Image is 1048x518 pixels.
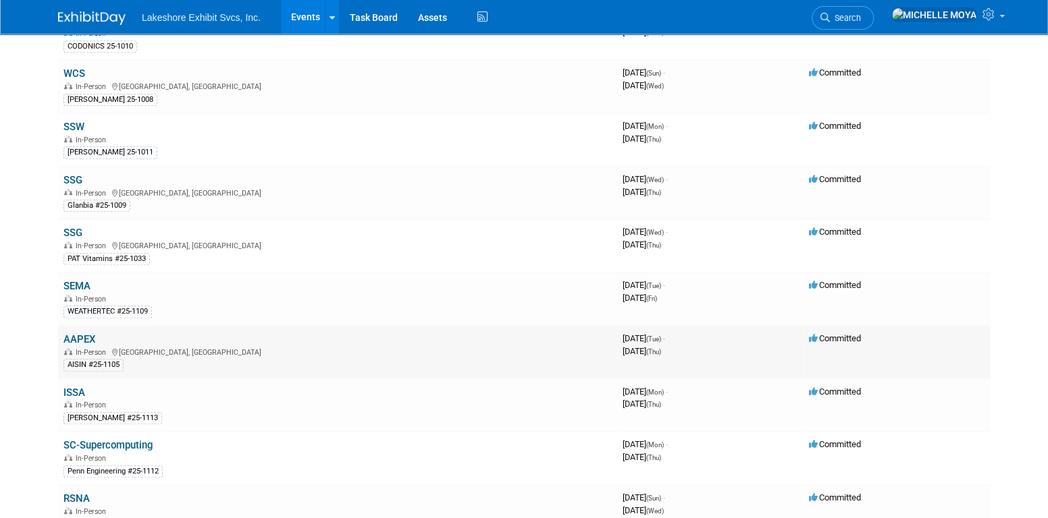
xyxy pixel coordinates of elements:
a: AAPEX [63,333,95,345]
span: (Sun) [646,69,661,77]
span: - [666,227,668,237]
span: [DATE] [623,439,668,449]
span: Committed [809,492,861,502]
span: Committed [809,174,861,184]
a: ISSA [63,386,85,399]
span: In-Person [76,82,110,91]
span: (Wed) [646,229,664,236]
span: [DATE] [623,174,668,184]
div: AISIN #25-1105 [63,359,124,371]
span: (Mon) [646,388,664,396]
span: - [666,386,668,397]
span: [DATE] [623,280,665,290]
span: [DATE] [623,346,661,356]
a: SSG [63,174,82,186]
div: [GEOGRAPHIC_DATA], [GEOGRAPHIC_DATA] [63,80,612,91]
span: In-Person [76,348,110,357]
span: (Wed) [646,507,664,515]
span: (Thu) [646,136,661,143]
div: [PERSON_NAME] 25-1011 [63,146,157,159]
div: [GEOGRAPHIC_DATA], [GEOGRAPHIC_DATA] [63,346,612,357]
div: [PERSON_NAME] #25-1113 [63,412,162,424]
span: (Mon) [646,123,664,130]
span: [DATE] [623,293,657,303]
a: Search [812,6,874,30]
span: In-Person [76,507,110,516]
span: Committed [809,333,861,343]
span: - [663,67,665,78]
span: In-Person [76,401,110,409]
span: (Thu) [646,241,661,249]
span: [DATE] [623,67,665,78]
img: ExhibitDay [58,11,126,25]
span: - [666,439,668,449]
span: (Sun) [646,494,661,502]
div: CODONICS 25-1010 [63,40,137,53]
a: WCS [63,67,85,80]
span: [DATE] [623,492,665,502]
div: Penn Engineering #25-1112 [63,465,163,478]
span: [DATE] [623,333,665,343]
span: [DATE] [623,187,661,197]
img: In-Person Event [64,136,72,142]
div: [GEOGRAPHIC_DATA], [GEOGRAPHIC_DATA] [63,187,612,198]
span: In-Person [76,241,110,250]
span: Committed [809,121,861,131]
span: - [666,121,668,131]
img: In-Person Event [64,82,72,89]
span: - [663,492,665,502]
span: [DATE] [623,505,664,515]
a: SSW [63,121,84,133]
img: In-Person Event [64,454,72,461]
span: [DATE] [623,239,661,250]
span: [DATE] [623,227,668,237]
span: [DATE] [623,452,661,462]
div: Glanbia #25-1009 [63,200,130,212]
a: RSNA [63,492,90,505]
span: (Tue) [646,335,661,343]
span: Committed [809,439,861,449]
span: (Thu) [646,348,661,355]
div: PAT Vitamins #25-1033 [63,253,150,265]
div: WEATHERTEC #25-1109 [63,306,152,318]
span: (Mon) [646,441,664,449]
span: In-Person [76,295,110,304]
span: (Wed) [646,82,664,90]
span: (Thu) [646,401,661,408]
span: (Fri) [646,295,657,302]
span: [DATE] [623,134,661,144]
span: In-Person [76,189,110,198]
span: (Wed) [646,176,664,183]
span: Committed [809,386,861,397]
span: [DATE] [623,121,668,131]
a: SC-Supercomputing [63,439,153,451]
div: [PERSON_NAME] 25-1008 [63,94,157,106]
span: - [666,174,668,184]
span: [DATE] [623,386,668,397]
span: Committed [809,227,861,237]
span: (Thu) [646,189,661,196]
span: [DATE] [623,80,664,90]
span: Committed [809,280,861,290]
span: - [663,333,665,343]
img: In-Person Event [64,348,72,355]
span: (Thu) [646,454,661,461]
span: - [663,280,665,290]
img: In-Person Event [64,401,72,407]
img: MICHELLE MOYA [891,7,977,22]
img: In-Person Event [64,189,72,196]
a: SSG [63,227,82,239]
img: In-Person Event [64,241,72,248]
span: In-Person [76,136,110,144]
span: Search [830,13,861,23]
span: Lakeshore Exhibit Svcs, Inc. [142,12,261,23]
a: SEMA [63,280,90,292]
img: In-Person Event [64,507,72,514]
span: [DATE] [623,399,661,409]
img: In-Person Event [64,295,72,301]
span: Committed [809,67,861,78]
div: [GEOGRAPHIC_DATA], [GEOGRAPHIC_DATA] [63,239,612,250]
span: In-Person [76,454,110,463]
span: (Tue) [646,282,661,289]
